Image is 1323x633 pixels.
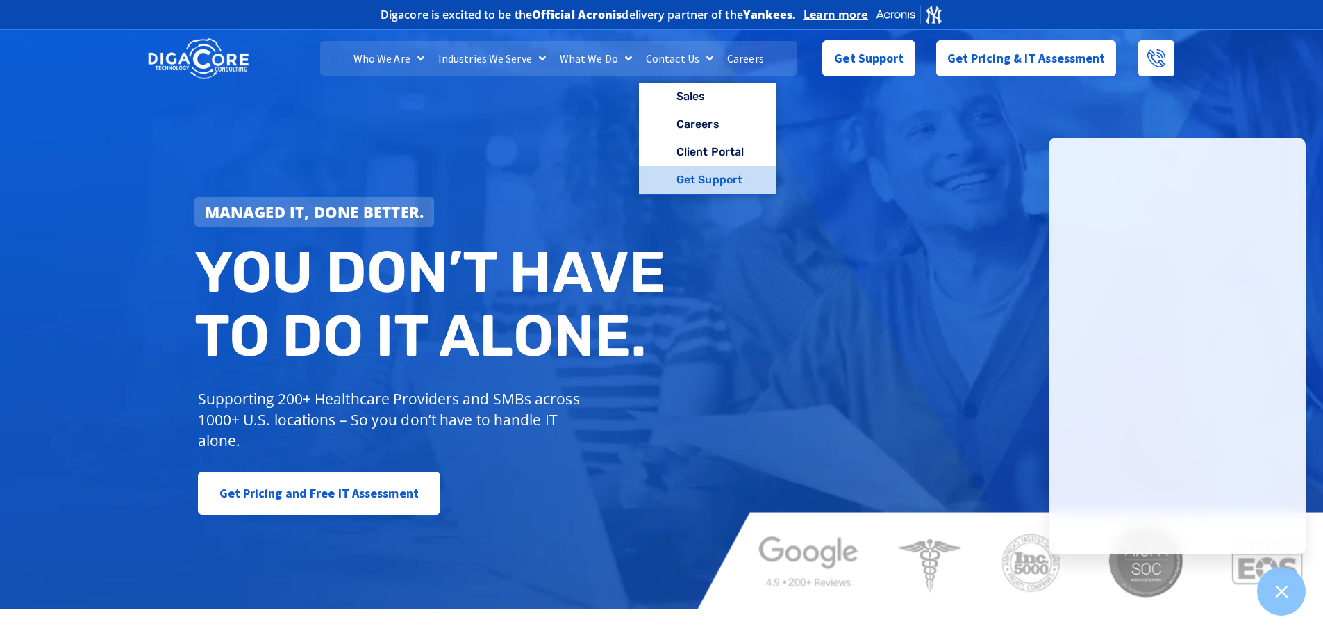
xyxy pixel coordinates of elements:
[639,110,776,138] a: Careers
[822,40,915,76] a: Get Support
[720,41,771,76] a: Careers
[834,44,904,72] span: Get Support
[194,197,435,227] a: Managed IT, done better.
[875,4,943,24] img: Acronis
[804,8,868,22] a: Learn more
[553,41,639,76] a: What We Do
[198,388,586,451] p: Supporting 200+ Healthcare Providers and SMBs across 1000+ U.S. locations – So you don’t have to ...
[198,472,440,515] a: Get Pricing and Free IT Assessment
[936,40,1117,76] a: Get Pricing & IT Assessment
[381,9,797,20] h2: Digacore is excited to be the delivery partner of the
[639,83,776,195] ul: Contact Us
[148,37,249,81] img: DigaCore Technology Consulting
[347,41,431,76] a: Who We Are
[639,166,776,194] a: Get Support
[639,83,776,110] a: Sales
[320,41,797,76] nav: Menu
[431,41,553,76] a: Industries We Serve
[639,41,720,76] a: Contact Us
[639,138,776,166] a: Client Portal
[743,7,797,22] b: Yankees.
[194,240,672,368] h2: You don’t have to do IT alone.
[1049,138,1306,554] iframe: Chatgenie Messenger
[947,44,1106,72] span: Get Pricing & IT Assessment
[532,7,622,22] b: Official Acronis
[205,202,424,222] strong: Managed IT, done better.
[219,479,419,507] span: Get Pricing and Free IT Assessment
